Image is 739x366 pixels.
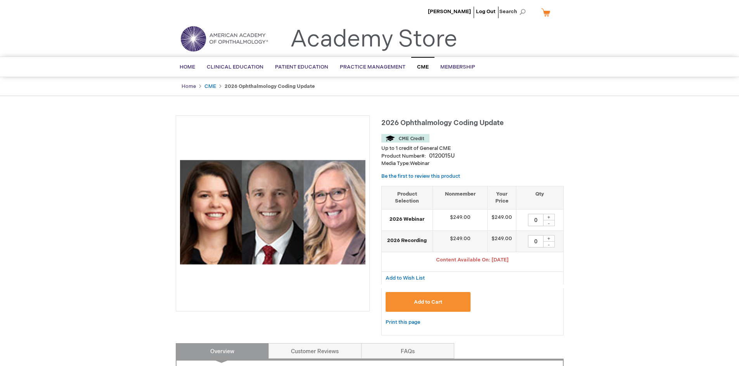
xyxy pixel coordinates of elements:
[476,9,495,15] a: Log Out
[428,9,471,15] a: [PERSON_NAME]
[381,153,426,159] strong: Product Number
[361,343,454,359] a: FAQs
[275,64,328,70] span: Patient Education
[176,343,269,359] a: Overview
[433,186,488,209] th: Nonmember
[386,318,420,327] a: Print this page
[382,186,433,209] th: Product Selection
[386,275,425,281] a: Add to Wish List
[386,216,429,223] strong: 2026 Webinar
[386,237,429,244] strong: 2026 Recording
[543,241,555,247] div: -
[440,64,475,70] span: Membership
[543,235,555,242] div: +
[543,220,555,226] div: -
[381,145,564,152] li: Up to 1 credit of General CME
[381,173,460,179] a: Be the first to review this product
[381,134,429,143] img: CME Credit
[180,120,365,305] img: 2026 Ophthalmology Coding Update
[488,186,516,209] th: Your Price
[429,152,455,160] div: 0120015U
[417,64,429,70] span: CME
[340,64,405,70] span: Practice Management
[290,26,457,53] a: Academy Store
[225,83,315,89] strong: 2026 Ophthalmology Coding Update
[268,343,362,359] a: Customer Reviews
[499,4,529,19] span: Search
[386,292,471,312] button: Add to Cart
[488,209,516,230] td: $249.00
[433,209,488,230] td: $249.00
[528,214,543,226] input: Qty
[516,186,563,209] th: Qty
[180,64,195,70] span: Home
[433,230,488,252] td: $249.00
[207,64,263,70] span: Clinical Education
[381,160,564,167] p: Webinar
[528,235,543,247] input: Qty
[182,83,196,89] a: Home
[488,230,516,252] td: $249.00
[381,160,410,167] strong: Media Type:
[381,119,504,127] span: 2026 Ophthalmology Coding Update
[543,214,555,220] div: +
[436,257,509,263] span: Content Available On: [DATE]
[204,83,216,89] a: CME
[414,299,442,305] span: Add to Cart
